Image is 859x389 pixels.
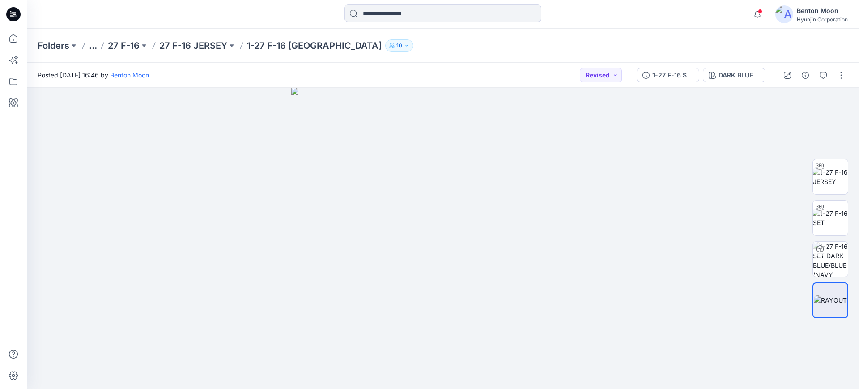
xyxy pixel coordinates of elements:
a: 27 F-16 [108,39,140,52]
div: Hyunjin Corporation [797,16,848,23]
img: 1-27 F-16 SET [813,209,848,227]
button: 10 [385,39,413,52]
span: Posted [DATE] 16:46 by [38,70,149,80]
a: Benton Moon [110,71,149,79]
img: 1-27 F-16 SET DARK BLUE/BLUE/NAVY [813,242,848,277]
button: Details [798,68,812,82]
button: ... [89,39,97,52]
img: RAYOUT [814,295,847,305]
img: eyJhbGciOiJIUzI1NiIsImtpZCI6IjAiLCJzbHQiOiJzZXMiLCJ0eXAiOiJKV1QifQ.eyJkYXRhIjp7InR5cGUiOiJzdG9yYW... [291,88,595,389]
div: 1-27 F-16 SET [652,70,693,80]
a: Folders [38,39,69,52]
div: DARK BLUE/BLUE/NAVY [719,70,760,80]
img: avatar [775,5,793,23]
div: Benton Moon [797,5,848,16]
button: 1-27 F-16 SET [637,68,699,82]
a: 27 F-16 JERSEY [159,39,227,52]
button: DARK BLUE/BLUE/NAVY [703,68,765,82]
p: 10 [396,41,402,51]
p: 1-27 F-16 [GEOGRAPHIC_DATA] [247,39,382,52]
img: 1-27 F-16 JERSEY [813,167,848,186]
